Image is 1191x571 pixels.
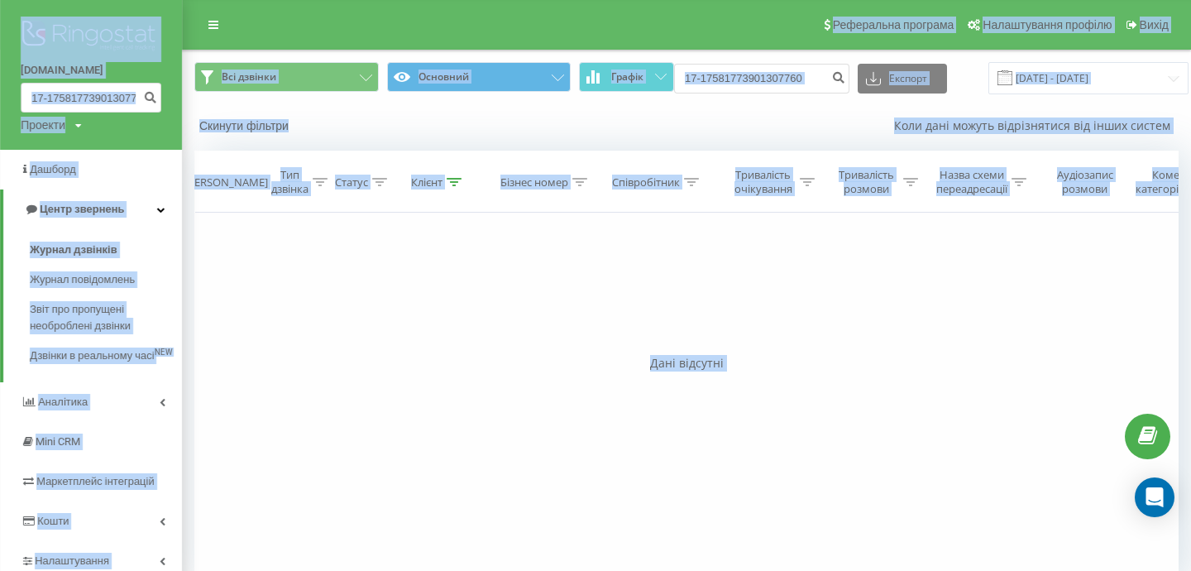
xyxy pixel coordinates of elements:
[833,18,954,31] span: Реферальна програма
[38,396,88,408] span: Аналiтика
[30,341,182,371] a: Дзвінки в реальному часіNEW
[674,64,849,94] input: Пошук за номером
[30,163,76,175] span: Дашборд
[612,175,680,190] div: Співробітник
[387,62,572,92] button: Основний
[21,83,161,113] input: Пошук за номером
[30,265,182,295] a: Журнал повідомлень
[36,435,80,448] span: Mini CRM
[3,190,182,229] a: Центр звернень
[1135,477,1174,517] div: Open Intercom Messenger
[858,64,947,94] button: Експорт
[834,168,899,196] div: Тривалість розмови
[1045,168,1125,196] div: Аудіозапис розмови
[335,175,368,190] div: Статус
[21,17,161,58] img: Ringostat logo
[194,62,379,92] button: Всі дзвінки
[1140,18,1169,31] span: Вихід
[411,175,442,190] div: Клієнт
[35,554,109,567] span: Налаштування
[730,168,796,196] div: Тривалість очікування
[21,117,65,133] div: Проекти
[894,118,1179,133] a: Коли дані можуть відрізнятися вiд інших систем
[983,18,1112,31] span: Налаштування профілю
[36,475,155,487] span: Маркетплейс інтеграцій
[37,515,69,527] span: Кошти
[611,71,643,83] span: Графік
[579,62,674,92] button: Графік
[30,295,182,341] a: Звіт про пропущені необроблені дзвінки
[30,348,154,364] span: Дзвінки в реальному часі
[194,355,1179,372] div: Дані відсутні
[194,118,297,133] button: Скинути фільтри
[500,175,568,190] div: Бізнес номер
[271,168,309,196] div: Тип дзвінка
[21,62,161,79] a: [DOMAIN_NAME]
[30,271,135,288] span: Журнал повідомлень
[936,168,1007,196] div: Назва схеми переадресації
[222,70,276,84] span: Всі дзвінки
[184,175,268,190] div: [PERSON_NAME]
[30,301,174,334] span: Звіт про пропущені необроблені дзвінки
[30,242,117,258] span: Журнал дзвінків
[40,203,124,215] span: Центр звернень
[30,235,182,265] a: Журнал дзвінків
